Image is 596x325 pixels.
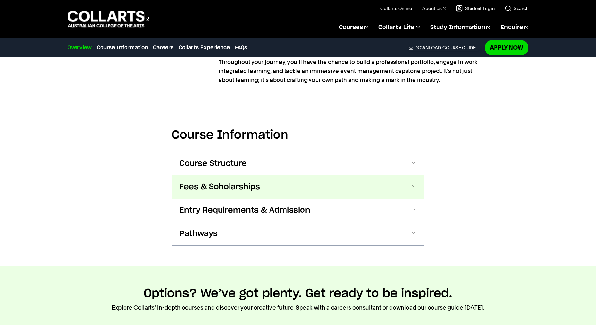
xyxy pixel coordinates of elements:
a: Student Login [456,5,495,12]
a: FAQs [235,44,247,52]
span: Course Structure [179,158,247,169]
div: Go to homepage [68,10,149,28]
span: Entry Requirements & Admission [179,205,310,215]
a: DownloadCourse Guide [409,45,481,51]
button: Fees & Scholarships [172,175,424,199]
a: Collarts Experience [179,44,230,52]
a: About Us [422,5,446,12]
a: Course Information [97,44,148,52]
a: Courses [339,17,368,38]
h2: Options? We’ve got plenty. Get ready to be inspired. [144,287,452,301]
h2: Course Information [172,128,424,142]
a: Collarts Life [378,17,420,38]
span: Download [415,45,441,51]
a: Study Information [430,17,490,38]
button: Pathways [172,222,424,245]
span: Pathways [179,229,218,239]
a: Collarts Online [380,5,412,12]
span: Fees & Scholarships [179,182,260,192]
p: Throughout your journey, you'll have the chance to build a professional portfolio, engage in work... [219,49,489,85]
button: Entry Requirements & Admission [172,199,424,222]
button: Course Structure [172,152,424,175]
a: Enquire [501,17,528,38]
a: Search [505,5,528,12]
a: Apply Now [485,40,528,55]
a: Overview [68,44,92,52]
a: Careers [153,44,173,52]
p: Explore Collarts' in-depth courses and discover your creative future. Speak with a careers consul... [112,303,484,312]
